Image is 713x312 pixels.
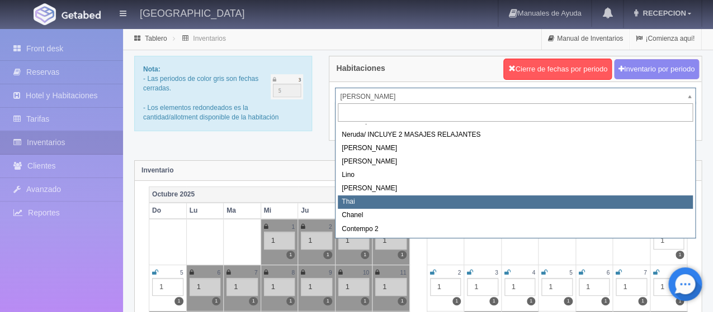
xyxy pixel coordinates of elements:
[338,195,693,209] div: Thai
[338,209,693,222] div: Chanel
[338,182,693,195] div: [PERSON_NAME]
[338,155,693,169] div: [PERSON_NAME]
[338,223,693,236] div: Contempo 2
[338,128,693,142] div: Neruda/ INCLUYE 2 MASAJES RELAJANTES
[338,169,693,182] div: Lino
[338,142,693,155] div: [PERSON_NAME]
